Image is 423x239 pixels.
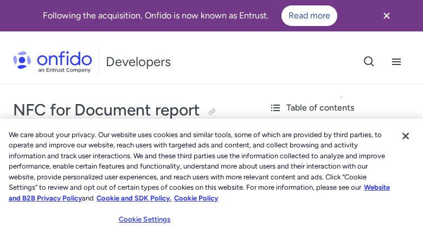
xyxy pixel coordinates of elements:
a: Cookie and SDK Policy. [97,194,171,202]
svg: Open search button [363,55,376,68]
div: Table of contents [269,101,414,114]
a: More information about our cookie policy., opens in a new tab [9,183,390,202]
button: Close banner [367,2,407,29]
h1: Developers [106,53,171,70]
svg: Open navigation menu button [390,55,403,68]
button: Open search button [356,48,383,75]
button: Cookie Settings [111,209,178,230]
button: Close [394,124,418,148]
div: Following the acquisition, Onfido is now known as Entrust. [13,5,367,26]
a: Read more [281,5,337,26]
button: Open navigation menu button [383,48,410,75]
svg: Close banner [380,9,393,22]
h1: NFC for Document report [13,99,247,121]
img: Onfido Logo [13,51,92,73]
div: We care about your privacy. Our website uses cookies and similar tools, some of which are provide... [9,130,393,204]
a: Cookie Policy [174,194,218,202]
